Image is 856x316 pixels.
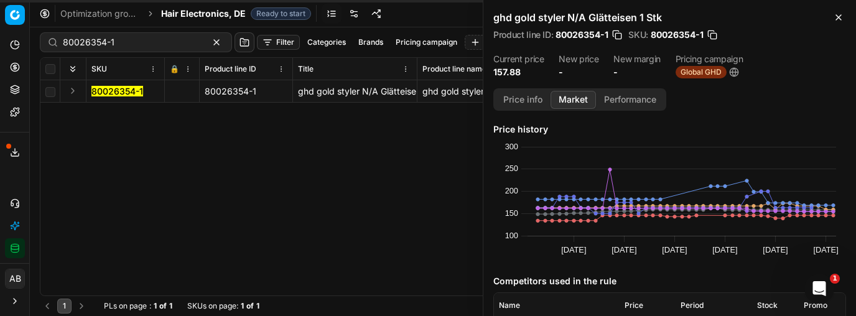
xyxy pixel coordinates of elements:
text: [DATE] [561,245,586,254]
span: Title [298,64,314,74]
button: Expand all [65,62,80,77]
span: Ready to start [251,7,311,20]
button: 1 [57,299,72,314]
dd: 157.88 [493,66,544,78]
button: Go to previous page [40,299,55,314]
div: 80026354-1 [205,85,287,98]
button: Price info [495,91,551,109]
span: Price [625,300,643,310]
strong: of [159,301,167,311]
input: Search by SKU or title [63,36,199,49]
dd: - [613,66,661,78]
button: Categories [302,35,351,50]
text: [DATE] [662,245,687,254]
span: 80026354-1 [556,29,608,41]
button: 80026354-1 [91,85,143,98]
button: Performance [596,91,664,109]
span: 1 [830,274,840,284]
span: 80026354-1 [651,29,704,41]
dt: New price [559,55,598,63]
h2: ghd gold styler N/A Glätteisen 1 Stk [493,10,846,25]
h5: Price history [493,123,846,136]
button: AB [5,269,25,289]
span: Product line ID : [493,30,553,39]
h5: Competitors used in the rule [493,275,846,287]
text: 100 [505,231,518,240]
text: 150 [505,208,518,218]
strong: 1 [256,301,259,311]
strong: 1 [154,301,157,311]
nav: pagination [40,299,89,314]
span: 🔒 [170,64,179,74]
a: Optimization groups [60,7,140,20]
span: AB [6,269,24,288]
span: Hair Electronics, DEReady to start [161,7,311,20]
div: : [104,301,172,311]
iframe: Intercom live chat [804,274,834,304]
span: Global GHD [676,66,727,78]
span: SKUs on page : [187,301,238,311]
span: Period [681,300,704,310]
div: ghd gold styler N/A Glätteisen 1 Stk [422,85,505,98]
nav: breadcrumb [60,7,311,20]
dt: Pricing campaign [676,55,743,63]
span: Product line ID [205,64,256,74]
button: Add filter [465,35,523,50]
text: 250 [505,164,518,173]
span: ghd gold styler N/A Glätteisen 1 Stk [298,86,444,96]
dt: New margin [613,55,661,63]
text: [DATE] [712,245,737,254]
button: Filter [257,35,300,50]
button: Brands [353,35,388,50]
span: SKU [91,64,107,74]
button: Pricing campaign [391,35,462,50]
span: Promo [804,300,827,310]
button: Go to next page [74,299,89,314]
text: 300 [505,142,518,151]
dt: Current price [493,55,544,63]
strong: 1 [241,301,244,311]
button: Expand [65,83,80,98]
mark: 80026354-1 [91,86,143,96]
span: Stock [757,300,778,310]
span: Hair Electronics, DE [161,7,246,20]
span: SKU : [628,30,648,39]
span: Product line name [422,64,486,74]
strong: of [246,301,254,311]
button: Market [551,91,596,109]
text: [DATE] [612,245,636,254]
span: PLs on page [104,301,147,311]
dd: - [559,66,598,78]
span: Name [499,300,520,310]
strong: 1 [169,301,172,311]
text: 200 [505,186,518,195]
text: [DATE] [763,245,788,254]
text: [DATE] [813,245,838,254]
